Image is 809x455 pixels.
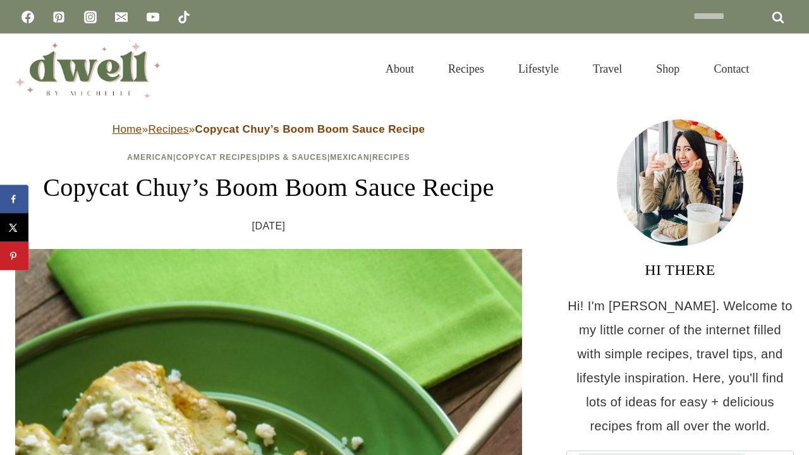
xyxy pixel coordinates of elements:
[431,47,501,91] a: Recipes
[46,4,71,30] a: Pinterest
[368,47,766,91] nav: Primary Navigation
[140,4,166,30] a: YouTube
[195,123,425,135] strong: Copycat Chuy’s Boom Boom Sauce Recipe
[109,4,134,30] a: Email
[260,153,327,162] a: Dips & Sauces
[78,4,103,30] a: Instagram
[566,258,794,281] h3: HI THERE
[368,47,431,91] a: About
[566,294,794,438] p: Hi! I'm [PERSON_NAME]. Welcome to my little corner of the internet filled with simple recipes, tr...
[772,58,794,80] button: View Search Form
[15,4,40,30] a: Facebook
[252,217,286,236] time: [DATE]
[127,153,410,162] span: | | | |
[15,40,161,98] img: DWELL by michelle
[15,169,522,207] h1: Copycat Chuy’s Boom Boom Sauce Recipe
[171,4,197,30] a: TikTok
[127,153,173,162] a: American
[330,153,369,162] a: Mexican
[639,47,696,91] a: Shop
[372,153,410,162] a: Recipes
[113,123,425,135] span: » »
[176,153,257,162] a: Copycat Recipes
[696,47,766,91] a: Contact
[576,47,639,91] a: Travel
[149,123,189,135] a: Recipes
[501,47,576,91] a: Lifestyle
[113,123,142,135] a: Home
